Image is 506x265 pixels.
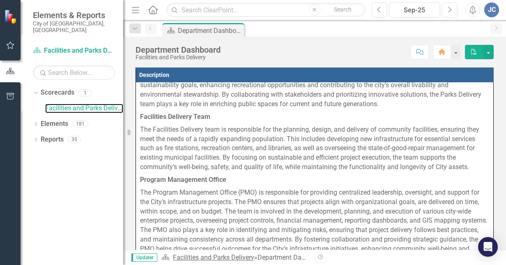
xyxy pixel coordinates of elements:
a: Facilities and Parks Delivery [173,253,254,261]
strong: Facilities Delivery Team [140,113,210,121]
a: Reports [41,135,64,144]
a: Facilities and Parks Delivery [45,104,123,113]
input: Search ClearPoint... [166,3,366,17]
span: Elements & Reports [33,10,115,20]
div: » [161,253,308,263]
button: Sep-25 [389,2,440,17]
button: JC [484,2,499,17]
small: City of [GEOGRAPHIC_DATA], [GEOGRAPHIC_DATA] [33,20,115,34]
div: 35 [68,136,81,143]
a: Elements [41,119,68,129]
div: Open Intercom Messenger [478,237,498,257]
div: 1 [78,89,92,96]
span: Updater [131,253,157,262]
input: Search Below... [33,65,115,80]
img: ClearPoint Strategy [4,9,18,23]
div: Department Dashboard [136,45,221,54]
div: Facilities and Parks Delivery [136,54,221,60]
span: Search [334,6,352,13]
a: Facilities and Parks Delivery [33,46,115,56]
p: The Program Management Office (PMO) is responsible for providing centralized leadership, oversigh... [140,186,489,263]
p: The Facilities Delivery team is responsible for the planning, design, and delivery of community f... [140,123,489,174]
div: Department Dashboard [178,26,242,36]
button: Search [322,4,363,16]
div: Department Dashboard [258,253,325,261]
a: Scorecards [41,88,74,98]
div: 181 [72,121,88,128]
div: Sep-25 [392,5,437,15]
strong: Program Management Office [140,176,226,184]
